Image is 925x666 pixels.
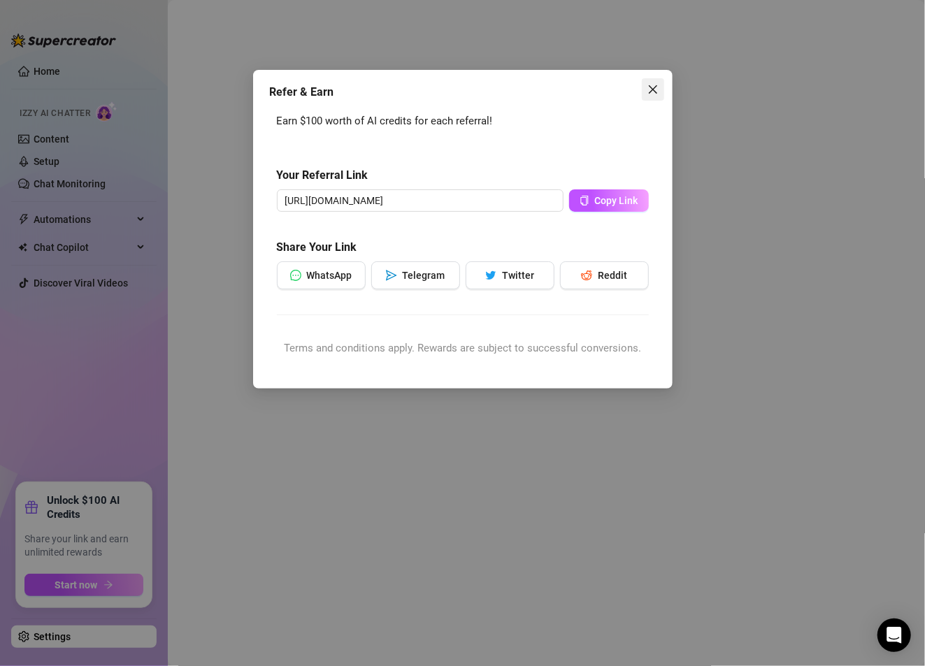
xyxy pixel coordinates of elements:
[642,84,664,95] span: Close
[598,270,627,281] span: Reddit
[386,270,397,281] span: send
[502,270,534,281] span: Twitter
[569,189,649,212] button: Copy Link
[560,261,649,289] button: redditReddit
[466,261,554,289] button: twitterTwitter
[277,239,649,256] h5: Share Your Link
[277,261,366,289] button: messageWhatsApp
[277,340,649,357] div: Terms and conditions apply. Rewards are subject to successful conversions.
[403,270,445,281] span: Telegram
[290,270,301,281] span: message
[277,167,649,184] h5: Your Referral Link
[371,261,460,289] button: sendTelegram
[580,196,589,205] span: copy
[581,270,592,281] span: reddit
[485,270,496,281] span: twitter
[642,78,664,101] button: Close
[595,195,638,206] span: Copy Link
[647,84,659,95] span: close
[270,84,656,101] div: Refer & Earn
[277,113,649,130] div: Earn $100 worth of AI credits for each referral!
[307,270,352,281] span: WhatsApp
[877,618,911,652] div: Open Intercom Messenger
